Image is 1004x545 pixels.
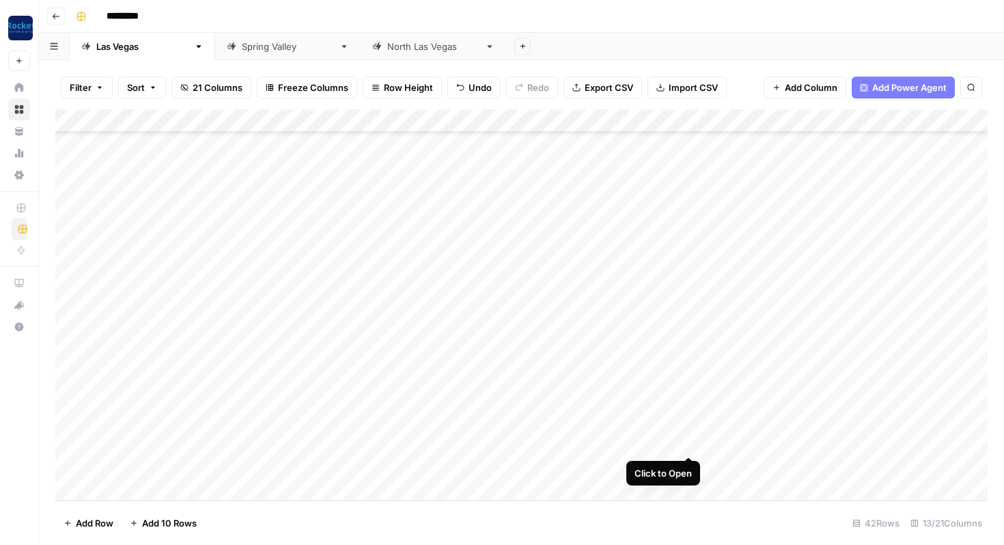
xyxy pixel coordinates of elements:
span: Filter [70,81,92,94]
button: Redo [506,77,558,98]
span: 21 Columns [193,81,242,94]
a: Home [8,77,30,98]
div: 42 Rows [847,512,905,534]
button: Import CSV [647,77,727,98]
button: Export CSV [563,77,642,98]
span: Row Height [384,81,433,94]
button: Row Height [363,77,442,98]
div: [GEOGRAPHIC_DATA] [242,40,334,53]
div: 13/21 Columns [905,512,988,534]
button: 21 Columns [171,77,251,98]
span: Undo [469,81,492,94]
a: [GEOGRAPHIC_DATA] [361,33,506,60]
span: Import CSV [669,81,718,94]
div: What's new? [9,295,29,315]
button: Workspace: Rocket Pilots [8,11,30,45]
button: Filter [61,77,113,98]
button: Add Power Agent [852,77,955,98]
a: Browse [8,98,30,120]
button: Add Column [764,77,846,98]
button: Add 10 Rows [122,512,205,534]
button: Add Row [55,512,122,534]
img: Rocket Pilots Logo [8,16,33,40]
button: Freeze Columns [257,77,357,98]
span: Add Column [785,81,837,94]
span: Sort [127,81,145,94]
span: Add Power Agent [872,81,947,94]
button: Help + Support [8,316,30,338]
a: Settings [8,164,30,186]
button: Sort [118,77,166,98]
span: Redo [527,81,549,94]
span: Freeze Columns [278,81,348,94]
div: Click to Open [635,466,692,480]
span: Add Row [76,516,113,530]
a: [GEOGRAPHIC_DATA] [70,33,215,60]
div: [GEOGRAPHIC_DATA] [96,40,189,53]
a: [GEOGRAPHIC_DATA] [215,33,361,60]
a: Your Data [8,120,30,142]
a: AirOps Academy [8,272,30,294]
a: Usage [8,142,30,164]
button: Undo [447,77,501,98]
span: Add 10 Rows [142,516,197,530]
div: [GEOGRAPHIC_DATA] [387,40,479,53]
button: What's new? [8,294,30,316]
span: Export CSV [585,81,633,94]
